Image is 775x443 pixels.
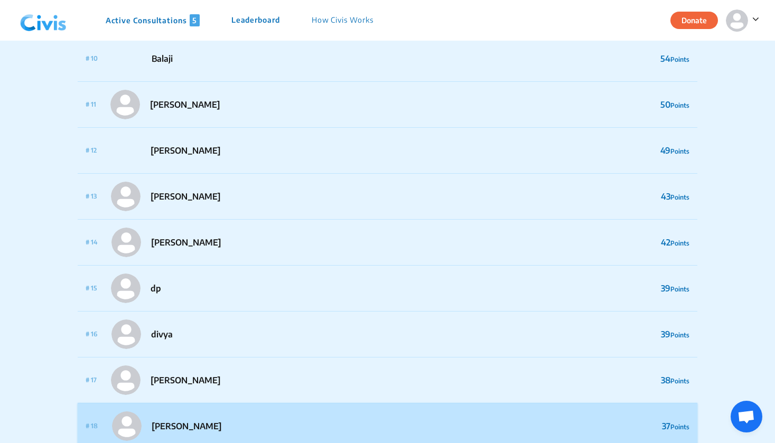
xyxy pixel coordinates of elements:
img: person-default.svg [726,10,748,32]
p: 37 [662,420,689,432]
span: 5 [190,14,200,26]
img: profile Picture [111,365,141,395]
a: Open chat [731,401,762,432]
p: [PERSON_NAME] [151,236,221,249]
img: profile Picture [111,319,141,349]
span: Points [670,101,689,109]
p: # 12 [86,146,97,155]
p: dp [151,282,161,295]
img: profile Picture [111,228,141,257]
p: [PERSON_NAME] [152,420,222,432]
p: 50 [660,98,689,111]
p: 39 [661,282,689,295]
p: Active Consultations [106,14,200,26]
p: # 13 [86,192,97,201]
img: profile Picture [111,274,141,303]
img: navlogo.png [16,5,71,36]
img: profile Picture [111,182,141,211]
p: Balaji [152,52,173,65]
img: profile Picture [112,411,142,441]
p: 49 [660,144,689,157]
button: Donate [670,12,718,29]
a: Donate [670,14,726,25]
p: Leaderboard [231,14,280,26]
img: profile Picture [110,90,140,119]
p: 39 [661,328,689,341]
span: Points [670,147,689,155]
p: [PERSON_NAME] [151,190,221,203]
p: # 11 [86,100,96,109]
p: 42 [661,236,689,249]
p: # 15 [86,284,97,293]
p: divya [151,328,173,341]
span: Points [670,55,689,63]
p: [PERSON_NAME] [151,374,221,387]
p: # 18 [86,421,98,431]
p: # 17 [86,375,97,385]
p: 54 [660,52,689,65]
span: Points [670,377,689,385]
span: Points [670,285,689,293]
img: profile Picture [111,136,141,165]
p: [PERSON_NAME] [150,98,220,111]
span: Points [670,331,689,339]
p: # 10 [86,54,98,63]
span: Points [670,423,689,431]
span: Points [670,239,689,247]
img: profile Picture [112,44,142,73]
p: # 16 [86,329,97,339]
p: 43 [661,190,689,203]
p: How Civis Works [312,14,374,26]
p: [PERSON_NAME] [151,144,221,157]
p: # 14 [86,238,97,247]
span: Points [670,193,689,201]
p: 38 [661,374,689,387]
